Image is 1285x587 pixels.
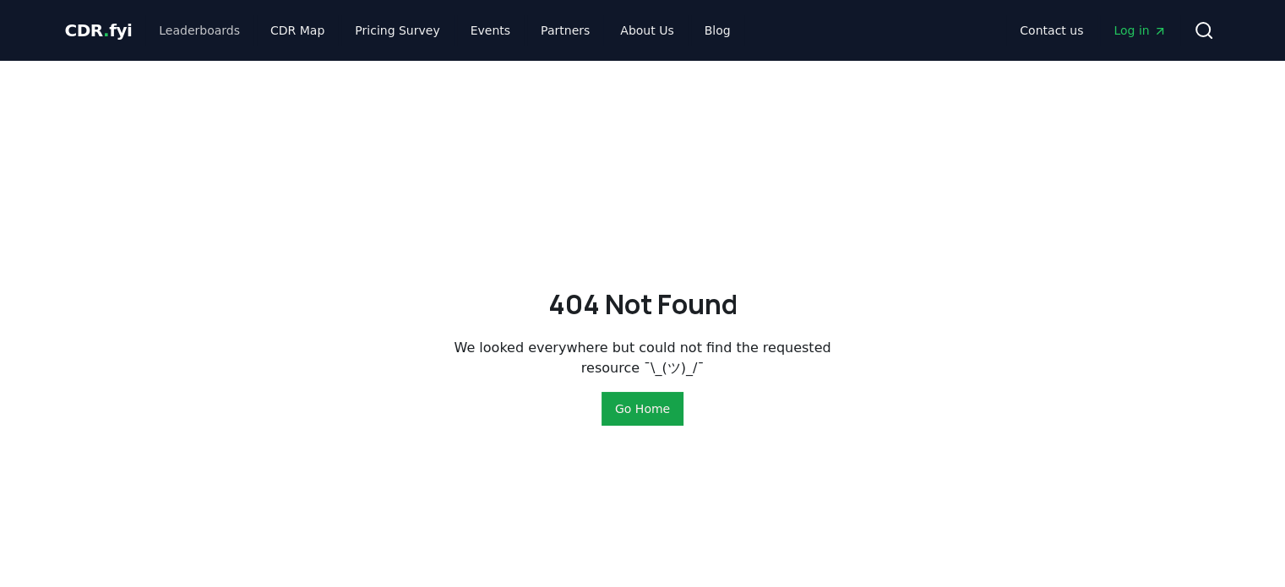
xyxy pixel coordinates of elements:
[65,20,133,41] span: CDR fyi
[257,15,338,46] a: CDR Map
[1006,15,1097,46] a: Contact us
[454,338,832,378] p: We looked everywhere but could not find the requested resource ¯\_(ツ)_/¯
[1006,15,1179,46] nav: Main
[65,19,133,42] a: CDR.fyi
[341,15,453,46] a: Pricing Survey
[457,15,524,46] a: Events
[607,15,687,46] a: About Us
[1100,15,1179,46] a: Log in
[602,392,683,426] button: Go Home
[1113,22,1166,39] span: Log in
[548,284,738,324] h2: 404 Not Found
[103,20,109,41] span: .
[145,15,743,46] nav: Main
[145,15,253,46] a: Leaderboards
[691,15,744,46] a: Blog
[527,15,603,46] a: Partners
